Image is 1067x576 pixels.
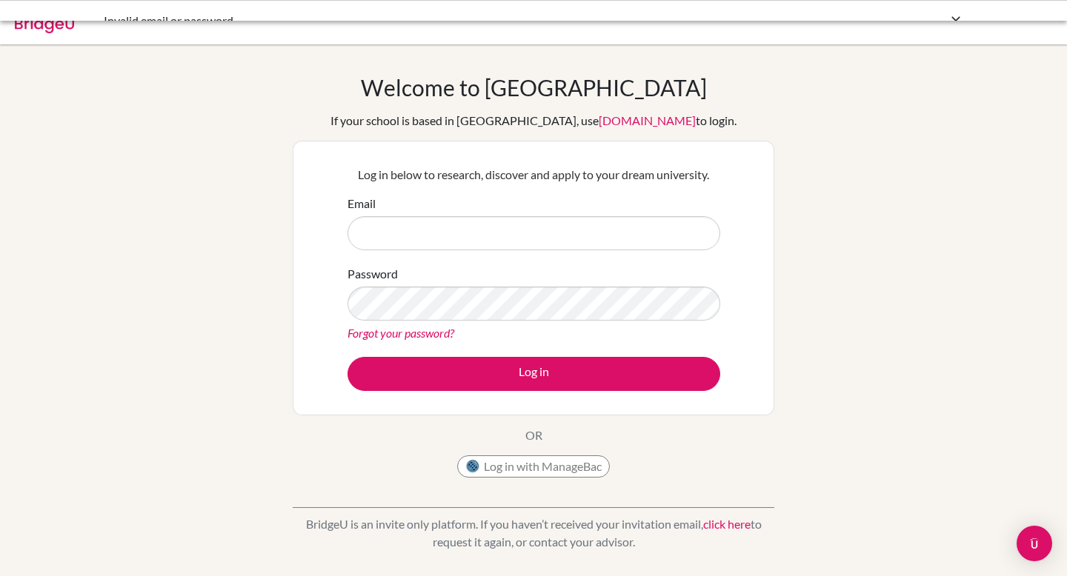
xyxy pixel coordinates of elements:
p: OR [525,426,542,444]
button: Log in [348,357,720,391]
button: Log in with ManageBac [457,455,610,478]
a: Forgot your password? [348,326,454,340]
p: BridgeU is an invite only platform. If you haven’t received your invitation email, to request it ... [293,515,774,551]
label: Email [348,195,376,212]
label: Password [348,265,398,283]
a: click here [703,517,751,531]
div: If your school is based in [GEOGRAPHIC_DATA], use to login. [330,112,737,130]
img: Bridge-U [15,10,74,33]
p: Log in below to research, discover and apply to your dream university. [348,166,720,184]
div: Invalid email or password. [104,12,741,30]
div: Open Intercom Messenger [1017,526,1052,561]
h1: Welcome to [GEOGRAPHIC_DATA] [361,74,707,101]
a: [DOMAIN_NAME] [599,113,696,127]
